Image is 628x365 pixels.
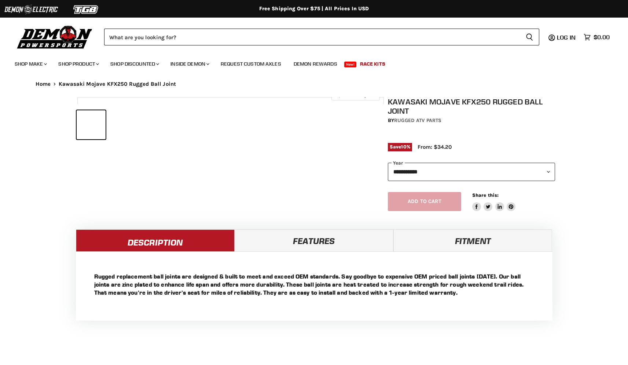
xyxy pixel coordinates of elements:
[472,192,499,198] span: Share this:
[418,144,452,150] span: From: $34.20
[557,34,576,41] span: Log in
[165,56,214,71] a: Inside Demon
[554,34,580,41] a: Log in
[15,24,95,50] img: Demon Powersports
[59,3,114,16] img: TGB Logo 2
[9,54,608,71] ul: Main menu
[9,56,51,71] a: Shop Make
[235,229,393,251] a: Features
[53,56,103,71] a: Shop Product
[388,97,555,115] h1: Kawasaki Mojave KFX250 Rugged Ball Joint
[288,56,343,71] a: Demon Rewards
[344,62,357,67] span: New!
[472,192,516,211] aside: Share this:
[94,272,534,296] p: Rugged replacement ball joints are designed & built to meet and exceed OEM standards. Say goodbye...
[355,56,391,71] a: Race Kits
[394,117,441,123] a: Rugged ATV Parts
[388,163,555,181] select: year
[388,117,555,125] div: by
[393,229,552,251] a: Fitment
[59,81,176,87] span: Kawasaki Mojave KFX250 Rugged Ball Joint
[520,29,539,45] button: Search
[21,81,607,87] nav: Breadcrumbs
[105,56,164,71] a: Shop Discounted
[77,110,106,139] button: PABJ-3003 thumbnail
[335,92,376,98] span: Click to expand
[594,34,610,41] span: $0.00
[21,5,607,12] div: Free Shipping Over $75 | All Prices In USD
[388,143,412,151] span: Save %
[215,56,287,71] a: Request Custom Axles
[4,3,59,16] img: Demon Electric Logo 2
[36,81,51,87] a: Home
[580,32,613,43] a: $0.00
[104,29,539,45] form: Product
[401,144,406,150] span: 10
[76,229,235,251] a: Description
[104,29,520,45] input: Search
